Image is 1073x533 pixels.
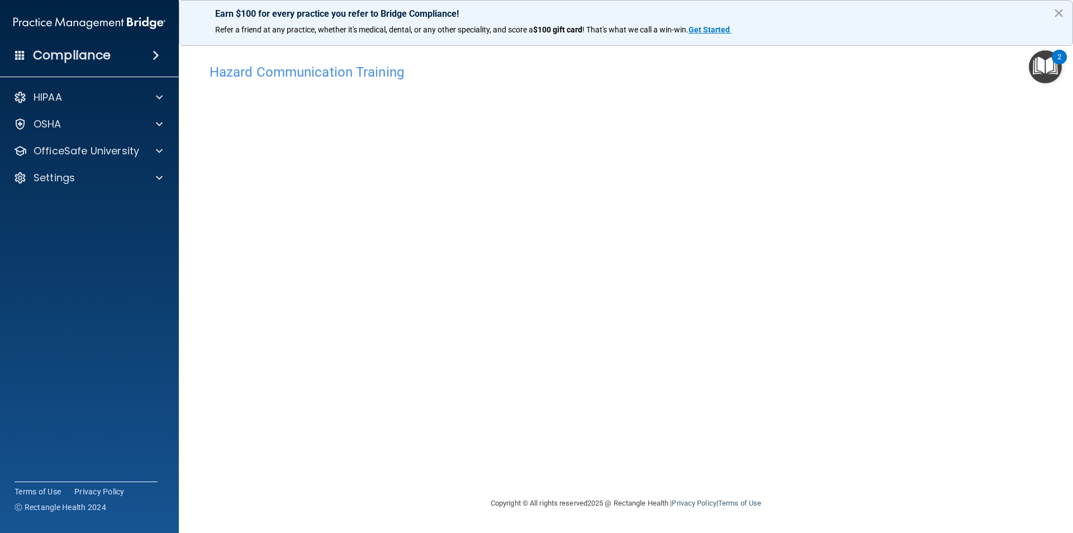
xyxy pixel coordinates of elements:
strong: Get Started [689,25,730,34]
div: Copyright © All rights reserved 2025 @ Rectangle Health | | [422,485,830,521]
button: Open Resource Center, 2 new notifications [1029,50,1062,83]
strong: $100 gift card [533,25,582,34]
span: Ⓒ Rectangle Health 2024 [15,502,106,513]
p: OSHA [34,117,61,131]
a: Privacy Policy [672,499,716,507]
a: HIPAA [13,91,163,104]
span: ! That's what we call a win-win. [582,25,689,34]
h4: Compliance [33,48,111,63]
img: PMB logo [13,12,165,34]
iframe: Drift Widget Chat Controller [880,454,1060,498]
p: OfficeSafe University [34,144,139,158]
iframe: HCT [210,86,780,455]
p: HIPAA [34,91,62,104]
a: Get Started [689,25,732,34]
p: Earn $100 for every practice you refer to Bridge Compliance! [215,8,1037,19]
a: Terms of Use [718,499,761,507]
a: Privacy Policy [74,486,125,497]
a: OfficeSafe University [13,144,163,158]
a: Settings [13,171,163,185]
a: Terms of Use [15,486,61,497]
button: Close [1053,4,1064,22]
h4: Hazard Communication Training [210,65,1042,79]
p: Settings [34,171,75,185]
a: OSHA [13,117,163,131]
span: Refer a friend at any practice, whether it's medical, dental, or any other speciality, and score a [215,25,533,34]
div: 2 [1057,57,1061,72]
